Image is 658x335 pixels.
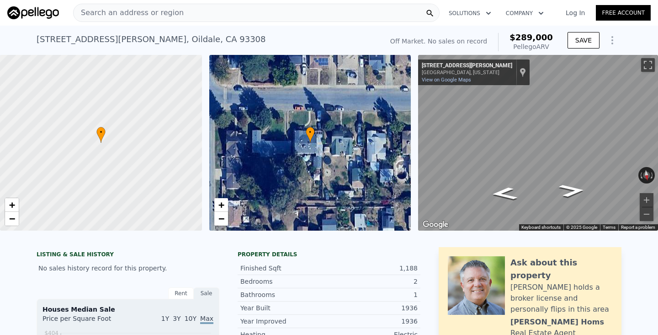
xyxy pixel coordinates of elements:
[37,251,219,260] div: LISTING & SALE HISTORY
[240,264,329,273] div: Finished Sqft
[650,167,655,184] button: Rotate clockwise
[548,181,596,200] path: Go West, Arvin St
[641,58,655,72] button: Toggle fullscreen view
[621,225,655,230] a: Report a problem
[422,77,471,83] a: View on Google Maps
[329,277,418,286] div: 2
[568,32,600,49] button: SAVE
[640,207,653,221] button: Zoom out
[390,37,487,46] div: Off Market. No sales on record
[329,264,418,273] div: 1,188
[218,199,224,211] span: +
[168,287,194,299] div: Rent
[640,193,653,207] button: Zoom in
[521,224,561,231] button: Keyboard shortcuts
[329,290,418,299] div: 1
[499,5,551,22] button: Company
[37,33,266,46] div: [STREET_ADDRESS][PERSON_NAME] , Oildale , CA 93308
[214,212,228,226] a: Zoom out
[218,213,224,224] span: −
[422,62,512,70] div: [STREET_ADDRESS][PERSON_NAME]
[74,7,184,18] span: Search an address or region
[42,305,213,314] div: Houses Median Sale
[555,8,596,17] a: Log In
[200,315,213,324] span: Max
[596,5,651,21] a: Free Account
[420,219,451,231] a: Open this area in Google Maps (opens a new window)
[509,42,553,51] div: Pellego ARV
[329,317,418,326] div: 1936
[520,67,526,77] a: Show location on map
[185,315,196,322] span: 10Y
[510,256,612,282] div: Ask about this property
[509,32,553,42] span: $289,000
[9,213,15,224] span: −
[418,55,658,231] div: Street View
[238,251,420,258] div: Property details
[306,127,315,143] div: •
[194,287,219,299] div: Sale
[422,70,512,76] div: [GEOGRAPHIC_DATA], [US_STATE]
[7,6,59,19] img: Pellego
[480,184,528,203] path: Go East, Arvin St
[96,128,106,136] span: •
[9,199,15,211] span: +
[240,290,329,299] div: Bathrooms
[214,198,228,212] a: Zoom in
[642,167,651,184] button: Reset the view
[441,5,499,22] button: Solutions
[173,315,180,322] span: 3Y
[96,127,106,143] div: •
[418,55,658,231] div: Map
[603,31,621,49] button: Show Options
[240,277,329,286] div: Bedrooms
[306,128,315,136] span: •
[603,225,616,230] a: Terms (opens in new tab)
[510,282,612,315] div: [PERSON_NAME] holds a broker license and personally flips in this area
[5,198,19,212] a: Zoom in
[510,317,604,328] div: [PERSON_NAME] Homs
[240,317,329,326] div: Year Improved
[329,303,418,313] div: 1936
[161,315,169,322] span: 1Y
[5,212,19,226] a: Zoom out
[42,314,128,329] div: Price per Square Foot
[240,303,329,313] div: Year Built
[37,260,219,276] div: No sales history record for this property.
[420,219,451,231] img: Google
[566,225,597,230] span: © 2025 Google
[638,167,643,184] button: Rotate counterclockwise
